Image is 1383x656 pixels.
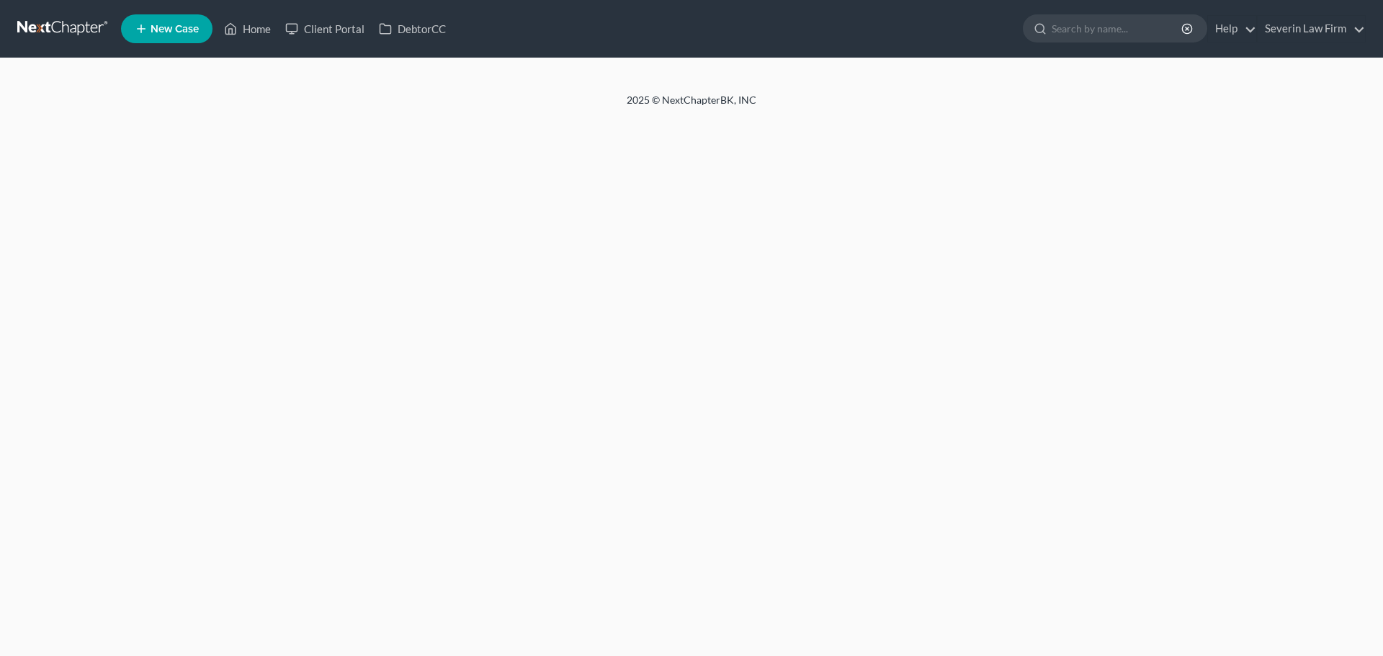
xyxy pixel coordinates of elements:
[151,24,199,35] span: New Case
[278,16,372,42] a: Client Portal
[1208,16,1256,42] a: Help
[1052,15,1183,42] input: Search by name...
[1258,16,1365,42] a: Severin Law Firm
[372,16,453,42] a: DebtorCC
[217,16,278,42] a: Home
[281,93,1102,119] div: 2025 © NextChapterBK, INC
